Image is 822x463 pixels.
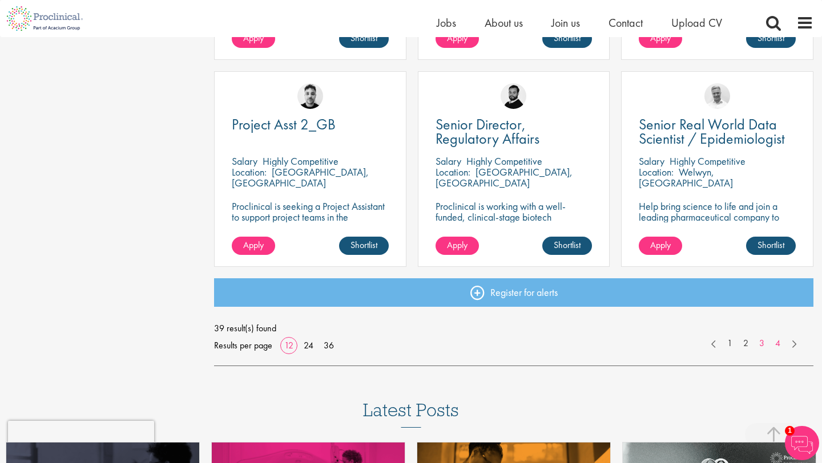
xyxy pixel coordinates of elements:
[339,237,389,255] a: Shortlist
[722,337,738,350] a: 1
[639,30,682,48] a: Apply
[297,83,323,109] img: Dean Fisher
[436,117,593,146] a: Senior Director, Regulatory Affairs
[437,15,456,30] a: Jobs
[542,237,592,255] a: Shortlist
[639,165,674,178] span: Location:
[214,337,272,354] span: Results per page
[363,400,459,428] h3: Latest Posts
[746,237,796,255] a: Shortlist
[436,201,593,255] p: Proclinical is working with a well-funded, clinical-stage biotech developing transformative thera...
[753,337,770,350] a: 3
[300,339,317,351] a: 24
[551,15,580,30] a: Join us
[232,201,389,233] p: Proclinical is seeking a Project Assistant to support project teams in the [GEOGRAPHIC_DATA].
[436,155,461,168] span: Salary
[671,15,722,30] a: Upload CV
[8,421,154,455] iframe: reCAPTCHA
[436,30,479,48] a: Apply
[639,117,796,146] a: Senior Real World Data Scientist / Epidemiologist
[501,83,526,109] img: Nick Walker
[320,339,338,351] a: 36
[243,32,264,44] span: Apply
[639,165,733,189] p: Welwyn, [GEOGRAPHIC_DATA]
[436,237,479,255] a: Apply
[639,155,664,168] span: Salary
[339,30,389,48] a: Shortlist
[639,115,785,148] span: Senior Real World Data Scientist / Epidemiologist
[436,115,539,148] span: Senior Director, Regulatory Affairs
[232,165,267,178] span: Location:
[232,117,389,132] a: Project Asst 2_GB
[232,115,336,134] span: Project Asst 2_GB
[785,426,819,460] img: Chatbot
[485,15,523,30] a: About us
[243,239,264,251] span: Apply
[738,337,754,350] a: 2
[447,32,468,44] span: Apply
[785,426,795,436] span: 1
[670,155,746,168] p: Highly Competitive
[746,30,796,48] a: Shortlist
[704,83,730,109] img: Joshua Bye
[639,237,682,255] a: Apply
[214,320,813,337] span: 39 result(s) found
[280,339,297,351] a: 12
[650,32,671,44] span: Apply
[436,165,573,189] p: [GEOGRAPHIC_DATA], [GEOGRAPHIC_DATA]
[232,165,369,189] p: [GEOGRAPHIC_DATA], [GEOGRAPHIC_DATA]
[650,239,671,251] span: Apply
[769,337,786,350] a: 4
[639,201,796,255] p: Help bring science to life and join a leading pharmaceutical company to play a key role in delive...
[466,155,542,168] p: Highly Competitive
[447,239,468,251] span: Apply
[436,165,470,178] span: Location:
[214,278,813,307] a: Register for alerts
[263,155,339,168] p: Highly Competitive
[609,15,643,30] a: Contact
[542,30,592,48] a: Shortlist
[232,237,275,255] a: Apply
[232,155,257,168] span: Salary
[232,30,275,48] a: Apply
